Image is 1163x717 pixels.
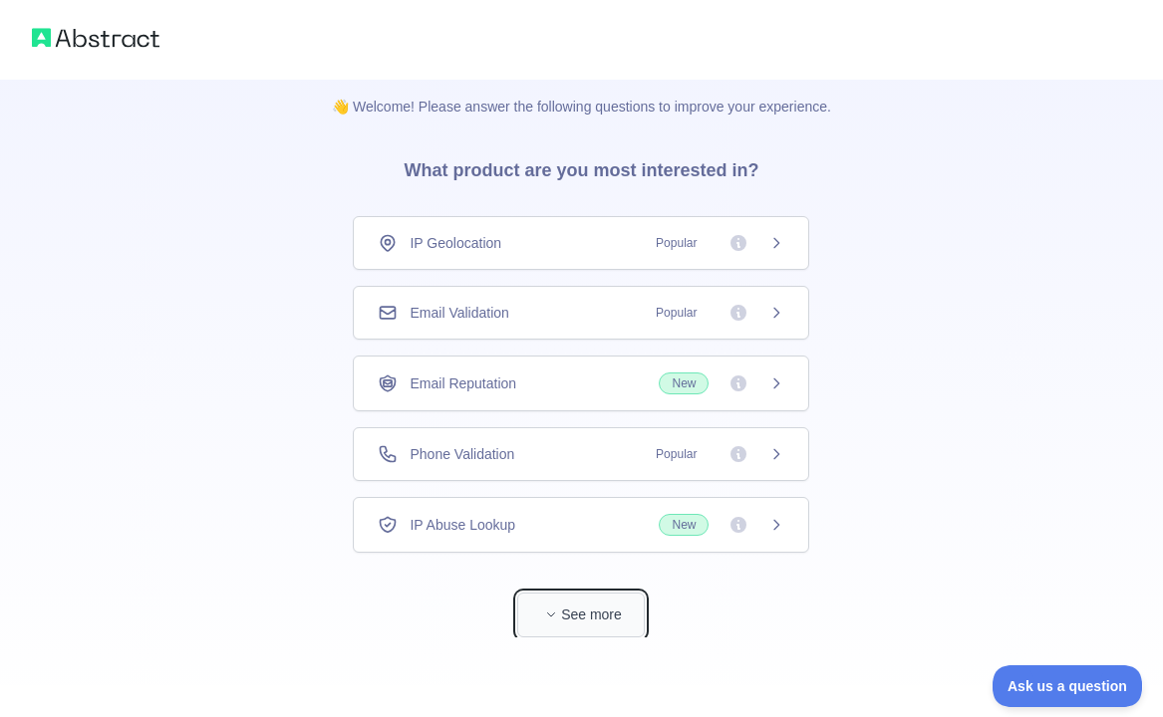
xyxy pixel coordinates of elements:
img: Abstract logo [32,24,159,52]
span: IP Geolocation [410,233,501,253]
span: New [659,372,709,394]
span: Popular [644,444,709,464]
button: See more [517,593,645,637]
span: New [659,514,709,536]
span: IP Abuse Lookup [410,515,515,535]
h3: What product are you most interested in? [372,117,790,216]
span: Phone Validation [410,444,514,464]
p: 👋 Welcome! Please answer the following questions to improve your experience. [300,65,863,117]
span: Email Validation [410,303,508,323]
span: Popular [644,303,709,323]
iframe: Toggle Customer Support [993,665,1143,707]
span: Popular [644,233,709,253]
span: Email Reputation [410,373,516,393]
